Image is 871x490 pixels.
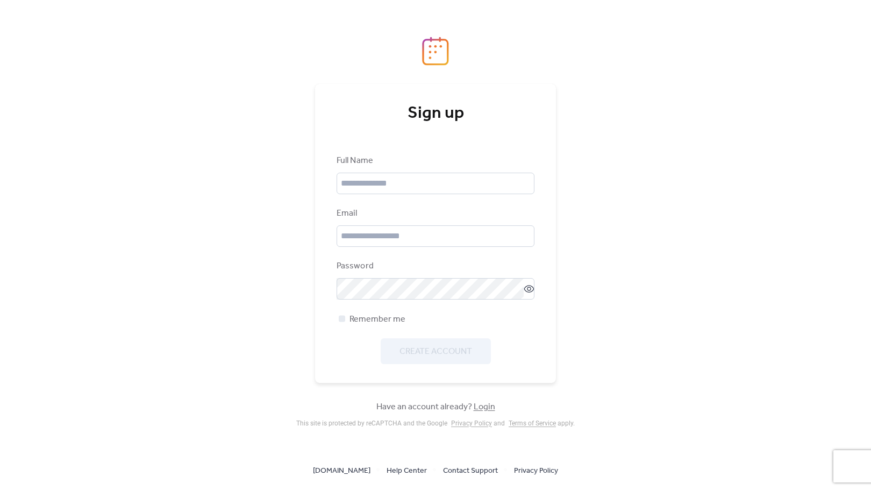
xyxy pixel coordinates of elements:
a: Privacy Policy [514,464,558,477]
span: [DOMAIN_NAME] [313,465,370,478]
div: Sign up [337,103,534,124]
a: Privacy Policy [451,420,492,427]
a: [DOMAIN_NAME] [313,464,370,477]
img: logo [422,37,449,66]
div: Password [337,260,532,273]
div: Email [337,207,532,220]
a: Help Center [387,464,427,477]
div: This site is protected by reCAPTCHA and the Google and apply . [296,420,575,427]
span: Help Center [387,465,427,478]
a: Login [474,399,495,415]
span: Privacy Policy [514,465,558,478]
span: Contact Support [443,465,498,478]
a: Contact Support [443,464,498,477]
span: Have an account already? [376,401,495,414]
span: Remember me [349,313,405,326]
div: Full Name [337,154,532,167]
a: Terms of Service [509,420,556,427]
